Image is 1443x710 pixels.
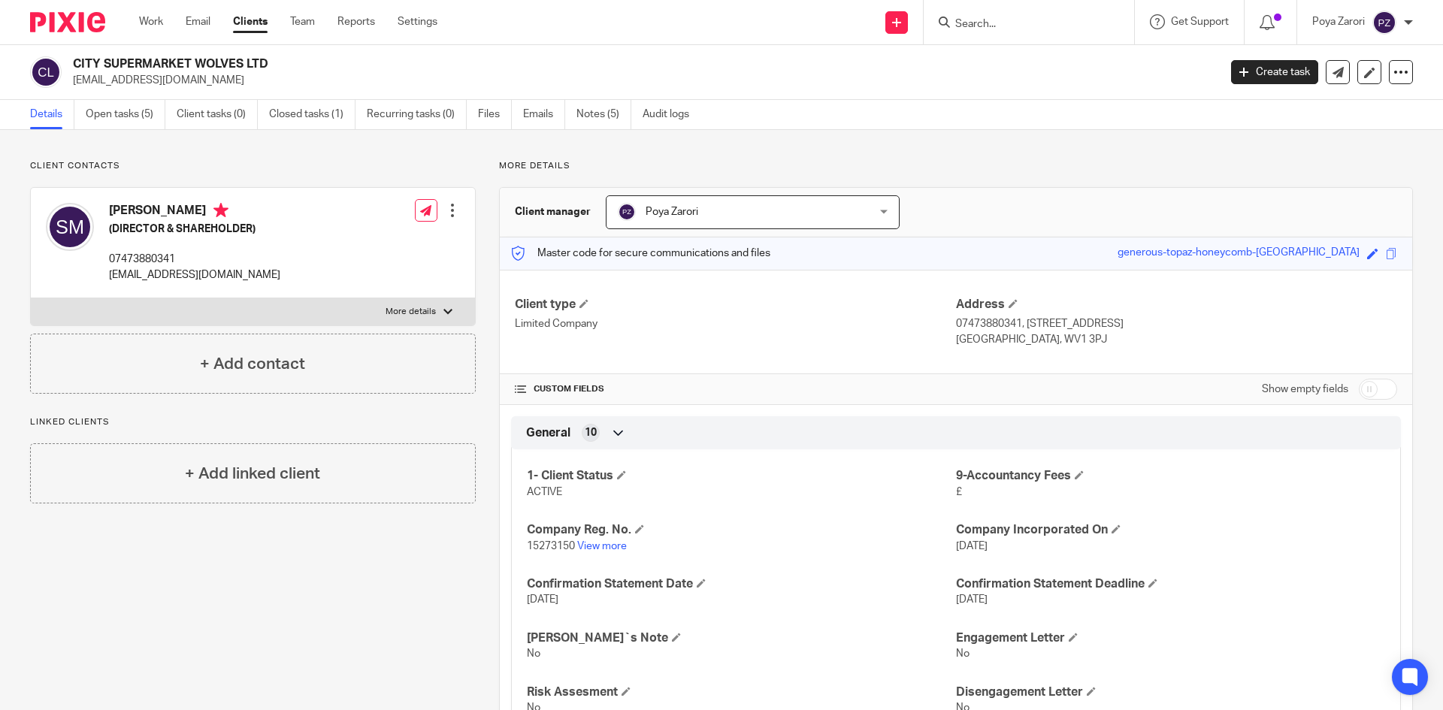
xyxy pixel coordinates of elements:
a: Reports [337,14,375,29]
a: Create task [1231,60,1318,84]
span: Get Support [1171,17,1229,27]
input: Search [954,18,1089,32]
h4: 1- Client Status [527,468,956,484]
h4: CUSTOM FIELDS [515,383,956,395]
p: More details [499,160,1413,172]
h3: Client manager [515,204,591,219]
p: [EMAIL_ADDRESS][DOMAIN_NAME] [109,267,280,282]
span: [DATE] [956,541,988,551]
h4: Confirmation Statement Deadline [956,576,1385,592]
a: Files [478,100,512,129]
h4: Confirmation Statement Date [527,576,956,592]
h4: Engagement Letter [956,630,1385,646]
h4: Risk Assesment [527,684,956,700]
img: Pixie [30,12,105,32]
p: 07473880341, [STREET_ADDRESS] [956,316,1397,331]
a: View more [577,541,627,551]
a: Open tasks (5) [86,100,165,129]
p: More details [386,306,436,318]
span: 10 [585,425,597,440]
img: svg%3E [30,56,62,88]
h4: Client type [515,297,956,313]
img: svg%3E [46,203,94,251]
p: Poya Zarori [1312,14,1365,29]
span: No [527,648,540,659]
h4: 9-Accountancy Fees [956,468,1385,484]
a: Recurring tasks (0) [367,100,467,129]
p: 07473880341 [109,252,280,267]
h4: + Add contact [200,352,305,376]
h4: [PERSON_NAME] [109,203,280,222]
h4: Address [956,297,1397,313]
span: ACTIVE [527,487,562,497]
a: Audit logs [643,100,700,129]
h2: CITY SUPERMARKET WOLVES LTD [73,56,982,72]
p: Master code for secure communications and files [511,246,770,261]
span: £ [956,487,962,497]
p: Client contacts [30,160,476,172]
p: Linked clients [30,416,476,428]
a: Clients [233,14,268,29]
img: svg%3E [1372,11,1396,35]
span: General [526,425,570,441]
p: Limited Company [515,316,956,331]
span: 15273150 [527,541,575,551]
a: Closed tasks (1) [269,100,355,129]
p: [GEOGRAPHIC_DATA], WV1 3PJ [956,332,1397,347]
h4: Company Reg. No. [527,522,956,538]
div: generous-topaz-honeycomb-[GEOGRAPHIC_DATA] [1118,245,1360,262]
a: Emails [523,100,565,129]
img: svg%3E [618,203,636,221]
h4: + Add linked client [185,462,320,485]
p: [EMAIL_ADDRESS][DOMAIN_NAME] [73,73,1209,88]
span: [DATE] [956,594,988,605]
h4: Disengagement Letter [956,684,1385,700]
a: Client tasks (0) [177,100,258,129]
a: Work [139,14,163,29]
span: Poya Zarori [646,207,698,217]
a: Details [30,100,74,129]
span: No [956,648,970,659]
a: Team [290,14,315,29]
i: Primary [213,203,228,218]
span: [DATE] [527,594,558,605]
a: Settings [398,14,437,29]
a: Notes (5) [576,100,631,129]
h4: Company Incorporated On [956,522,1385,538]
h5: (DIRECTOR & SHAREHOLDER) [109,222,280,237]
label: Show empty fields [1262,382,1348,397]
a: Email [186,14,210,29]
h4: [PERSON_NAME]`s Note [527,630,956,646]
